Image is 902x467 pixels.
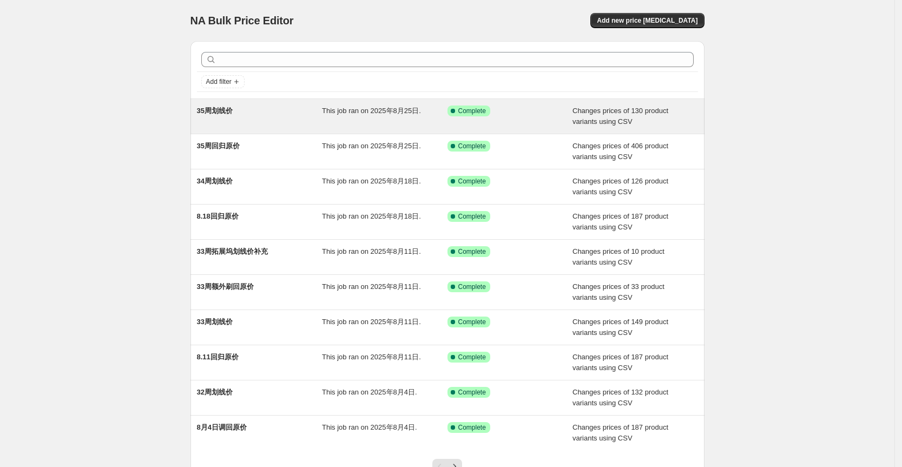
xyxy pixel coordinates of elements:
[572,142,668,161] span: Changes prices of 406 product variants using CSV
[322,353,421,361] span: This job ran on 2025年8月11日.
[458,353,486,361] span: Complete
[458,107,486,115] span: Complete
[322,247,421,255] span: This job ran on 2025年8月11日.
[572,353,668,372] span: Changes prices of 187 product variants using CSV
[458,282,486,291] span: Complete
[201,75,245,88] button: Add filter
[197,388,233,396] span: 32周划线价
[458,247,486,256] span: Complete
[197,247,268,255] span: 33周拓展坞划线价补充
[572,177,668,196] span: Changes prices of 126 product variants using CSV
[322,318,421,326] span: This job ran on 2025年8月11日.
[458,318,486,326] span: Complete
[322,282,421,291] span: This job ran on 2025年8月11日.
[197,177,233,185] span: 34周划线价
[572,423,668,442] span: Changes prices of 187 product variants using CSV
[572,247,664,266] span: Changes prices of 10 product variants using CSV
[197,353,239,361] span: 8.11回归原价
[322,212,421,220] span: This job ran on 2025年8月18日.
[206,77,232,86] span: Add filter
[597,16,697,25] span: Add new price [MEDICAL_DATA]
[197,142,240,150] span: 35周回归原价
[572,212,668,231] span: Changes prices of 187 product variants using CSV
[322,388,417,396] span: This job ran on 2025年8月4日.
[572,388,668,407] span: Changes prices of 132 product variants using CSV
[458,177,486,186] span: Complete
[458,423,486,432] span: Complete
[322,177,421,185] span: This job ran on 2025年8月18日.
[322,142,421,150] span: This job ran on 2025年8月25日.
[197,107,233,115] span: 35周划线价
[190,15,294,27] span: NA Bulk Price Editor
[458,388,486,397] span: Complete
[197,212,239,220] span: 8.18回归原价
[197,318,233,326] span: 33周划线价
[572,107,668,126] span: Changes prices of 130 product variants using CSV
[197,282,254,291] span: 33周额外刷回原价
[572,282,664,301] span: Changes prices of 33 product variants using CSV
[458,142,486,150] span: Complete
[572,318,668,337] span: Changes prices of 149 product variants using CSV
[197,423,247,431] span: 8月4日调回原价
[458,212,486,221] span: Complete
[322,423,417,431] span: This job ran on 2025年8月4日.
[322,107,421,115] span: This job ran on 2025年8月25日.
[590,13,704,28] button: Add new price [MEDICAL_DATA]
